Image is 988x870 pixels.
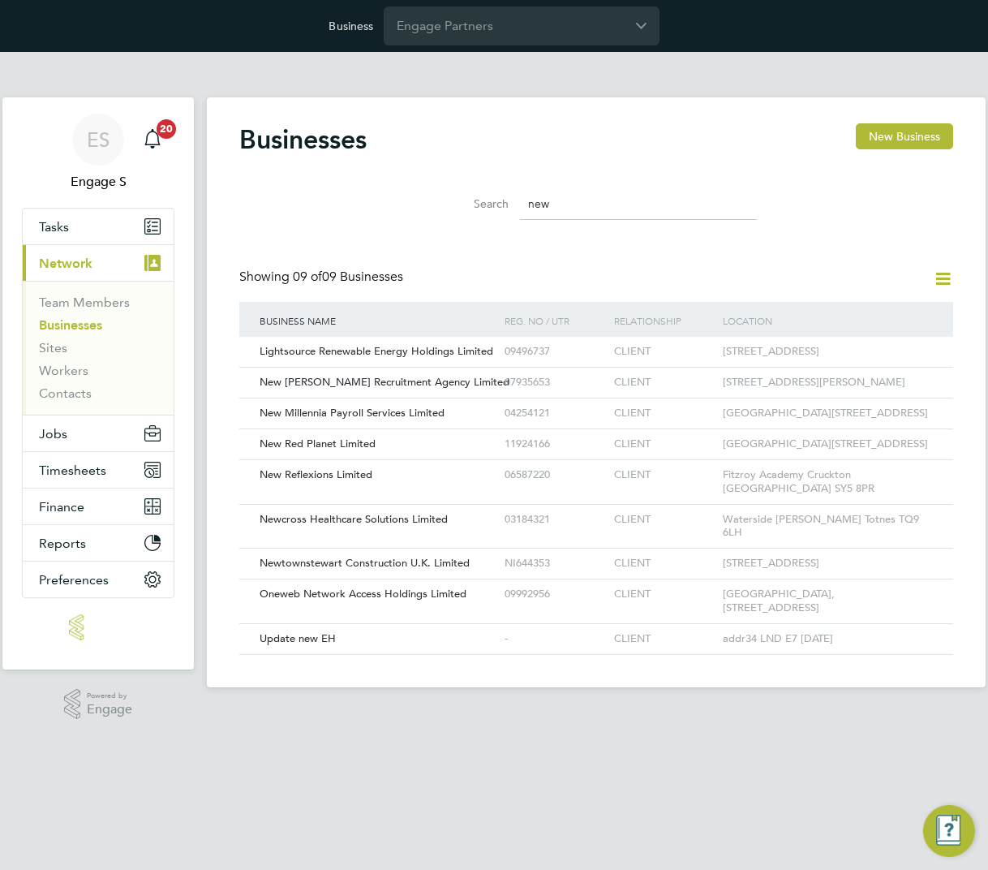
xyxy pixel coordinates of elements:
div: Relationship [610,302,719,339]
span: Jobs [39,426,67,441]
span: ES [87,129,110,150]
a: New Reflexions Limited06587220CLIENTFitzroy Academy Cruckton [GEOGRAPHIC_DATA] SY5 8PR [256,459,937,473]
button: Finance [23,489,174,524]
div: Network [23,281,174,415]
span: Lightsource Renewable Energy Holdings Limited [260,344,493,358]
label: Search [436,196,509,211]
input: Business name or registration number [520,188,757,220]
a: Update new EH-CLIENTaddr34 LND E7 [DATE] [256,623,937,637]
div: CLIENT [610,549,719,579]
button: Reports [23,525,174,561]
span: New Red Planet Limited [260,437,376,450]
span: Preferences [39,572,109,588]
div: - [500,624,609,654]
div: CLIENT [610,368,719,398]
div: NI644353 [500,549,609,579]
span: New [PERSON_NAME] Recruitment Agency Limited [260,375,509,389]
div: 06587220 [500,460,609,490]
a: Businesses [39,317,102,333]
span: 09 of [293,269,322,285]
div: CLIENT [610,624,719,654]
div: CLIENT [610,460,719,490]
div: 09992956 [500,579,609,609]
div: [GEOGRAPHIC_DATA][STREET_ADDRESS] [719,429,937,459]
div: Location [719,302,937,339]
a: New Millennia Payroll Services Limited04254121CLIENT[GEOGRAPHIC_DATA][STREET_ADDRESS] [256,398,937,411]
a: Contacts [39,385,92,401]
div: 09496737 [500,337,609,367]
a: New [PERSON_NAME] Recruitment Agency Limited07935653CLIENT[STREET_ADDRESS][PERSON_NAME] [256,367,937,381]
div: Waterside [PERSON_NAME] Totnes TQ9 6LH [719,505,937,549]
a: Team Members [39,295,130,310]
a: Powered byEngage [64,689,133,720]
div: Business Name [256,302,500,339]
span: Tasks [39,219,69,235]
a: Go to home page [22,614,174,640]
span: Timesheets [39,463,106,478]
button: Network [23,245,174,281]
span: Newtownstewart Construction U.K. Limited [260,556,470,570]
span: Newcross Healthcare Solutions Limited [260,512,448,526]
label: Business [329,19,373,33]
a: New Red Planet Limited11924166CLIENT[GEOGRAPHIC_DATA][STREET_ADDRESS] [256,429,937,442]
span: Network [39,256,92,271]
a: Newtownstewart Construction U.K. LimitedNI644353CLIENT[STREET_ADDRESS] [256,548,937,562]
a: Newcross Healthcare Solutions Limited03184321CLIENTWaterside [PERSON_NAME] Totnes TQ9 6LH [256,504,937,518]
div: 04254121 [500,398,609,429]
span: Powered by [87,689,132,703]
div: [STREET_ADDRESS][PERSON_NAME] [719,368,937,398]
span: 09 Businesses [293,269,403,285]
div: CLIENT [610,505,719,535]
div: CLIENT [610,429,719,459]
div: 11924166 [500,429,609,459]
button: Jobs [23,416,174,451]
span: Update new EH [260,631,336,645]
button: New Business [856,123,953,149]
div: [STREET_ADDRESS] [719,337,937,367]
div: CLIENT [610,579,719,609]
button: Preferences [23,562,174,597]
div: 07935653 [500,368,609,398]
span: Engage S [22,172,174,192]
div: CLIENT [610,398,719,429]
span: New Millennia Payroll Services Limited [260,406,445,420]
nav: Main navigation [2,97,194,670]
div: Fitzroy Academy Cruckton [GEOGRAPHIC_DATA] SY5 8PR [719,460,937,504]
a: Workers [39,363,88,378]
a: Tasks [23,209,174,244]
a: ESEngage S [22,114,174,192]
span: 20 [157,119,176,139]
a: Sites [39,340,67,355]
div: 03184321 [500,505,609,535]
span: New Reflexions Limited [260,467,372,481]
button: Timesheets [23,452,174,488]
div: addr34 LND E7 [DATE] [719,624,937,654]
div: [GEOGRAPHIC_DATA][STREET_ADDRESS] [719,398,937,429]
div: [GEOGRAPHIC_DATA], [STREET_ADDRESS] [719,579,937,623]
h2: Businesses [239,123,367,156]
span: Engage [87,703,132,717]
div: Reg. No / UTR [500,302,609,339]
a: 20 [136,114,169,166]
div: [STREET_ADDRESS] [719,549,937,579]
a: Oneweb Network Access Holdings Limited09992956CLIENT[GEOGRAPHIC_DATA], [STREET_ADDRESS] [256,579,937,592]
img: engage-logo-retina.png [69,614,127,640]
span: Oneweb Network Access Holdings Limited [260,587,466,601]
span: Reports [39,536,86,551]
a: Lightsource Renewable Energy Holdings Limited09496737CLIENT[STREET_ADDRESS] [256,336,937,350]
span: Finance [39,499,84,515]
div: CLIENT [610,337,719,367]
button: Engage Resource Center [923,805,975,857]
div: Showing [239,269,406,286]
